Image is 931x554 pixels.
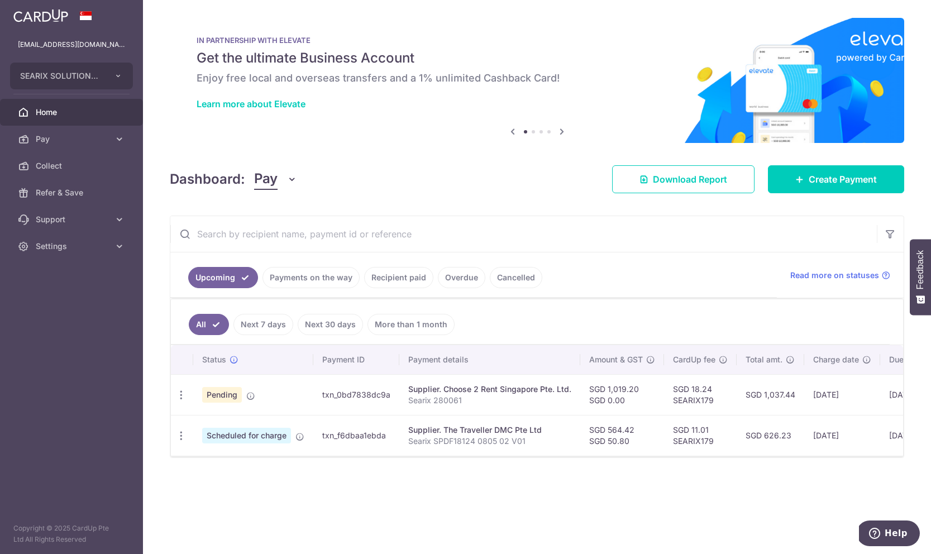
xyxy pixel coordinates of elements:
img: Renovation banner [170,18,904,143]
button: SEARIX SOLUTIONS INTERNATIONAL PTE. LTD. [10,63,133,89]
iframe: Opens a widget where you can find more information [859,520,920,548]
span: Download Report [653,173,727,186]
h6: Enjoy free local and overseas transfers and a 1% unlimited Cashback Card! [197,71,877,85]
a: Learn more about Elevate [197,98,305,109]
td: SGD 626.23 [737,415,804,456]
a: Payments on the way [262,267,360,288]
span: Due date [889,354,923,365]
span: Read more on statuses [790,270,879,281]
span: Refer & Save [36,187,109,198]
div: Supplier. The Traveller DMC Pte Ltd [408,424,571,436]
a: Recipient paid [364,267,433,288]
a: Cancelled [490,267,542,288]
span: Pay [254,169,278,190]
th: Payment ID [313,345,399,374]
td: SGD 564.42 SGD 50.80 [580,415,664,456]
h4: Dashboard: [170,169,245,189]
span: Support [36,214,109,225]
button: Feedback - Show survey [910,239,931,315]
a: Create Payment [768,165,904,193]
a: Next 7 days [233,314,293,335]
a: Read more on statuses [790,270,890,281]
span: SEARIX SOLUTIONS INTERNATIONAL PTE. LTD. [20,70,103,82]
span: Amount & GST [589,354,643,365]
td: SGD 1,037.44 [737,374,804,415]
span: Settings [36,241,109,252]
td: txn_f6dbaa1ebda [313,415,399,456]
a: Overdue [438,267,485,288]
span: Home [36,107,109,118]
span: Create Payment [809,173,877,186]
button: Pay [254,169,297,190]
p: [EMAIL_ADDRESS][DOMAIN_NAME] [18,39,125,50]
span: Scheduled for charge [202,428,291,443]
span: CardUp fee [673,354,715,365]
td: [DATE] [804,415,880,456]
span: Pending [202,387,242,403]
td: SGD 1,019.20 SGD 0.00 [580,374,664,415]
a: Upcoming [188,267,258,288]
p: IN PARTNERSHIP WITH ELEVATE [197,36,877,45]
span: Status [202,354,226,365]
span: Collect [36,160,109,171]
p: Searix SPDF18124 0805 02 V01 [408,436,571,447]
input: Search by recipient name, payment id or reference [170,216,877,252]
h5: Get the ultimate Business Account [197,49,877,67]
span: Charge date [813,354,859,365]
a: More than 1 month [367,314,455,335]
a: All [189,314,229,335]
td: txn_0bd7838dc9a [313,374,399,415]
img: CardUp [13,9,68,22]
td: SGD 18.24 SEARIX179 [664,374,737,415]
div: Supplier. Choose 2 Rent Singapore Pte. Ltd. [408,384,571,395]
span: Pay [36,133,109,145]
a: Next 30 days [298,314,363,335]
td: [DATE] [804,374,880,415]
span: Feedback [915,250,925,289]
td: SGD 11.01 SEARIX179 [664,415,737,456]
p: Searix 280061 [408,395,571,406]
span: Total amt. [746,354,782,365]
th: Payment details [399,345,580,374]
a: Download Report [612,165,755,193]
